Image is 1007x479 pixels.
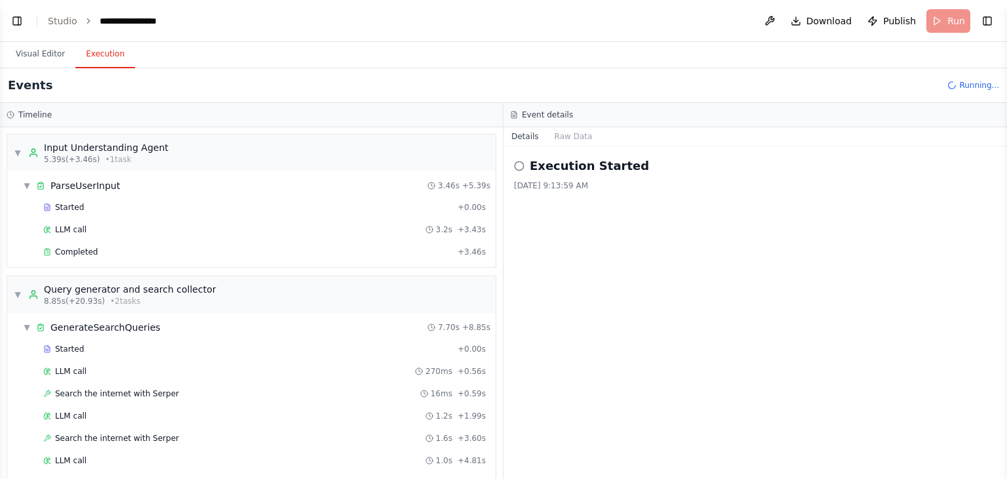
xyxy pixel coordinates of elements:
[44,154,100,165] span: 5.39s (+3.46s)
[514,180,997,191] div: [DATE] 9:13:59 AM
[50,179,120,192] span: ParseUserInput
[14,148,22,158] span: ▼
[503,127,547,146] button: Details
[55,224,87,235] span: LLM call
[50,321,161,334] span: GenerateSearchQueries
[458,388,486,399] span: + 0.59s
[438,322,460,333] span: 7.70s
[547,127,601,146] button: Raw Data
[55,366,87,377] span: LLM call
[55,433,179,444] span: Search the internet with Serper
[55,388,179,399] span: Search the internet with Serper
[438,180,460,191] span: 3.46s
[458,344,486,354] span: + 0.00s
[458,411,486,421] span: + 1.99s
[8,76,52,94] h2: Events
[44,141,168,154] div: Input Understanding Agent
[23,180,31,191] span: ▼
[8,12,26,30] button: Show left sidebar
[55,344,84,354] span: Started
[48,14,178,28] nav: breadcrumb
[55,411,87,421] span: LLM call
[458,202,486,213] span: + 0.00s
[425,366,452,377] span: 270ms
[23,322,31,333] span: ▼
[5,41,75,68] button: Visual Editor
[55,202,84,213] span: Started
[522,110,573,120] h3: Event details
[806,14,852,28] span: Download
[862,9,921,33] button: Publish
[436,455,452,466] span: 1.0s
[55,455,87,466] span: LLM call
[458,455,486,466] span: + 4.81s
[44,296,105,306] span: 8.85s (+20.93s)
[785,9,858,33] button: Download
[14,289,22,300] span: ▼
[883,14,916,28] span: Publish
[110,296,140,306] span: • 2 task s
[959,80,999,91] span: Running...
[48,16,77,26] a: Studio
[75,41,135,68] button: Execution
[458,433,486,444] span: + 3.60s
[458,366,486,377] span: + 0.56s
[458,224,486,235] span: + 3.43s
[978,12,997,30] button: Show right sidebar
[44,283,216,296] div: Query generator and search collector
[436,224,452,235] span: 3.2s
[105,154,131,165] span: • 1 task
[436,433,452,444] span: 1.6s
[458,247,486,257] span: + 3.46s
[436,411,452,421] span: 1.2s
[431,388,452,399] span: 16ms
[55,247,98,257] span: Completed
[462,322,490,333] span: + 8.85s
[18,110,52,120] h3: Timeline
[462,180,490,191] span: + 5.39s
[530,157,649,175] h2: Execution Started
